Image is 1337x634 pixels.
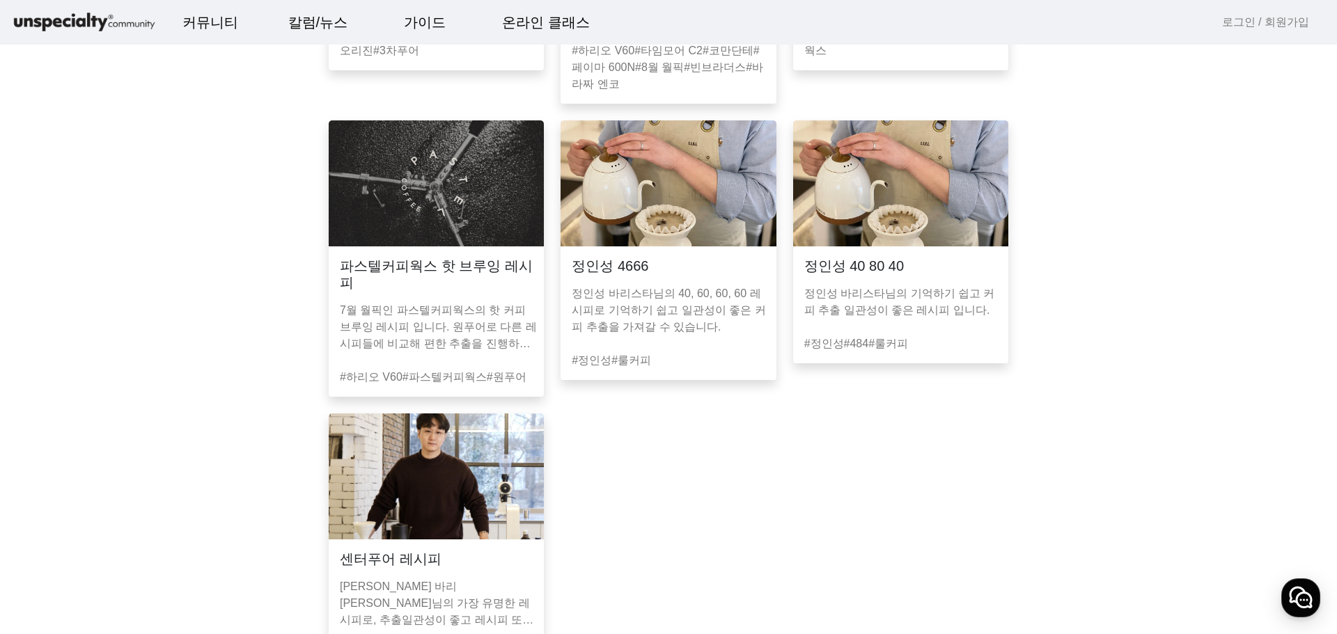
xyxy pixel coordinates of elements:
p: 정인성 바리스타님의 기억하기 쉽고 커피 추출 일관성이 좋은 레시피 입니다. [804,285,1003,319]
h3: 정인성 4666 [572,257,648,274]
a: 정인성 4666정인성 바리스타님의 40, 60, 60, 60 레시피로 기억하기 쉽고 일관성이 좋은 커피 추출을 가져갈 수 있습니다.#정인성#룰커피 [552,120,784,397]
span: 홈 [44,462,52,473]
a: #룰커피 [868,338,908,349]
a: #8월 월픽 [635,61,684,73]
h3: 파스텔커피웍스 핫 브루잉 레시피 [340,257,533,291]
p: 7월 월픽인 파스텔커피웍스의 핫 커피 브루잉 레시피 입니다. 원푸어로 다른 레시피들에 비교해 편한 추출을 진행하실 수 있습니다. [340,302,538,352]
h3: 센터푸어 레시피 [340,550,441,567]
a: #정인성 [804,338,844,349]
a: #코만단테 [703,45,753,56]
p: [PERSON_NAME] 바리[PERSON_NAME]님의 가장 유명한 레시피로, 추출일관성이 좋고 레시피 또한 손기술을 크게 타지 않는 레시피입니다. [340,578,538,628]
a: 온라인 클래스 [491,3,601,41]
a: #파스텔커피웍스 [402,371,487,383]
a: #정인성 [572,354,611,366]
span: 대화 [127,463,144,474]
p: 정인성 바리스타님의 40, 60, 60, 60 레시피로 기억하기 쉽고 일관성이 좋은 커피 추출을 가져갈 수 있습니다. [572,285,770,335]
h3: 정인성 40 80 40 [804,257,904,274]
a: 파스텔커피웍스 핫 브루잉 레시피7월 월픽인 파스텔커피웍스의 핫 커피 브루잉 레시피 입니다. 원푸어로 다른 레시피들에 비교해 편한 추출을 진행하실 수 있습니다.#하리오 V60#... [320,120,552,397]
a: #빈브라더스 [684,61,746,73]
a: 커뮤니티 [171,3,249,41]
a: #룰커피 [611,354,651,366]
img: logo [11,10,157,35]
a: #페이마 600N [572,45,759,73]
a: 칼럼/뉴스 [277,3,359,41]
a: #484 [844,338,869,349]
a: 로그인 / 회원가입 [1222,14,1309,31]
a: #타임모어 C2 [634,45,703,56]
a: #하리오 V60 [340,371,402,383]
a: 가이드 [393,3,457,41]
a: #원푸어 [487,371,526,383]
a: 홈 [4,441,92,476]
a: #3차푸어 [373,45,419,56]
a: 정인성 40 80 40정인성 바리스타님의 기억하기 쉽고 커피 추출 일관성이 좋은 레시피 입니다.#정인성#484#룰커피 [785,120,1017,397]
a: #하리오 V60 [572,45,634,56]
a: 대화 [92,441,180,476]
a: 설정 [180,441,267,476]
span: 설정 [215,462,232,473]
